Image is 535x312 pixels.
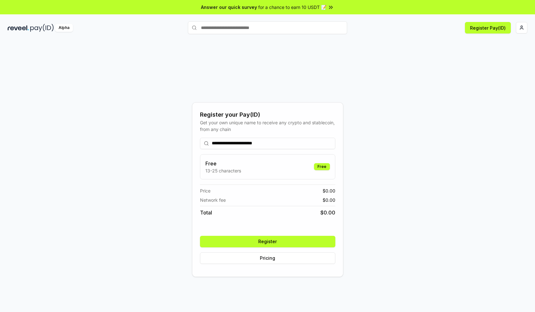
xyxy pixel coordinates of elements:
div: Get your own unique name to receive any crypto and stablecoin, from any chain [200,119,335,133]
div: Free [314,163,330,170]
span: Network fee [200,197,226,203]
button: Register [200,236,335,247]
div: Register your Pay(ID) [200,110,335,119]
span: Price [200,187,210,194]
span: $ 0.00 [323,187,335,194]
span: $ 0.00 [320,209,335,216]
button: Pricing [200,252,335,264]
span: for a chance to earn 10 USDT 📝 [258,4,326,11]
button: Register Pay(ID) [465,22,511,33]
span: Total [200,209,212,216]
div: Alpha [55,24,73,32]
p: 13-25 characters [205,167,241,174]
h3: Free [205,160,241,167]
img: reveel_dark [8,24,29,32]
img: pay_id [30,24,54,32]
span: Answer our quick survey [201,4,257,11]
span: $ 0.00 [323,197,335,203]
